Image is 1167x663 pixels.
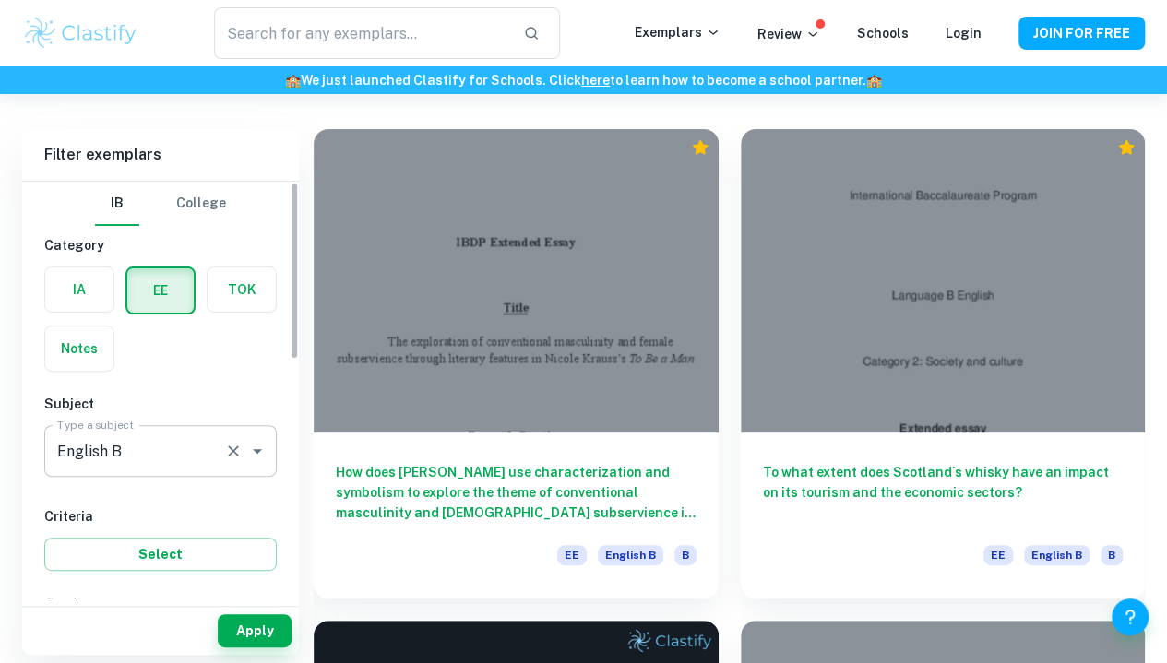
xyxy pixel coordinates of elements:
input: Search for any exemplars... [214,7,509,59]
div: Filter type choice [95,182,226,226]
p: Review [757,24,820,44]
div: Premium [1117,138,1136,157]
span: B [1101,545,1123,565]
h6: We just launched Clastify for Schools. Click to learn how to become a school partner. [4,70,1163,90]
span: English B [1024,545,1090,565]
a: To what extent does Scotland´s whisky have an impact on its tourism and the economic sectors?EEEn... [741,129,1146,598]
button: Open [244,438,270,464]
span: EE [557,545,587,565]
button: IA [45,267,113,312]
button: JOIN FOR FREE [1018,17,1145,50]
button: EE [127,268,194,313]
a: How does [PERSON_NAME] use characterization and symbolism to explore the theme of conventional ma... [314,129,719,598]
span: 🏫 [866,73,882,88]
h6: Category [44,235,277,255]
button: Help and Feedback [1112,598,1149,635]
span: English B [598,545,663,565]
a: here [581,73,610,88]
span: EE [983,545,1013,565]
button: TOK [208,267,276,312]
h6: How does [PERSON_NAME] use characterization and symbolism to explore the theme of conventional ma... [336,462,697,523]
div: Premium [691,138,709,157]
img: Clastify logo [22,15,139,52]
a: Schools [857,26,909,41]
span: 🏫 [285,73,301,88]
span: B [674,545,697,565]
button: Select [44,538,277,571]
h6: Subject [44,394,277,414]
a: Login [946,26,982,41]
p: Exemplars [635,22,720,42]
button: College [176,182,226,226]
button: Clear [220,438,246,464]
h6: Grade [44,593,277,613]
button: IB [95,182,139,226]
h6: Filter exemplars [22,129,299,181]
label: Type a subject [57,417,134,432]
button: Apply [218,614,292,647]
h6: Criteria [44,506,277,527]
button: Notes [45,326,113,371]
h6: To what extent does Scotland´s whisky have an impact on its tourism and the economic sectors? [763,462,1124,523]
